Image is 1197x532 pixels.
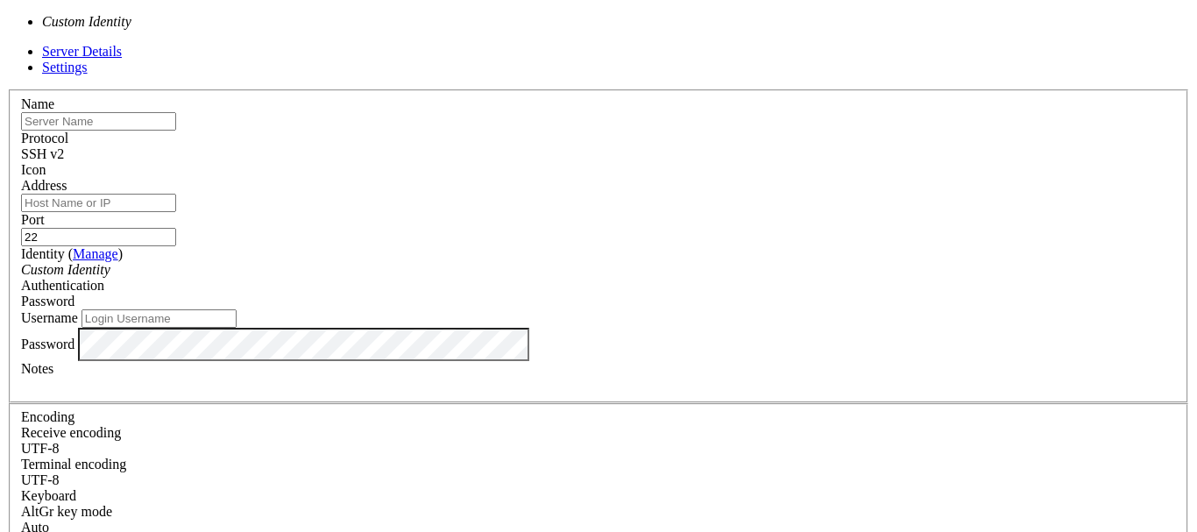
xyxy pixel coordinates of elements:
[21,262,110,277] i: Custom Identity
[21,488,76,503] label: Keyboard
[21,504,112,519] label: Set the expected encoding for data received from the host. If the encodings do not match, visual ...
[21,146,64,161] span: SSH v2
[42,14,131,29] i: Custom Identity
[21,278,104,293] label: Authentication
[21,472,60,487] span: UTF-8
[21,457,126,472] label: The default terminal encoding. ISO-2022 enables character map translations (like graphics maps). ...
[68,246,123,261] span: ( )
[42,60,88,74] a: Settings
[21,294,74,309] span: Password
[21,336,74,351] label: Password
[21,246,123,261] label: Identity
[21,262,1176,278] div: Custom Identity
[21,112,176,131] input: Server Name
[21,228,176,246] input: Port Number
[21,162,46,177] label: Icon
[21,194,176,212] input: Host Name or IP
[21,441,60,456] span: UTF-8
[21,212,45,227] label: Port
[21,425,121,440] label: Set the expected encoding for data received from the host. If the encodings do not match, visual ...
[21,472,1176,488] div: UTF-8
[21,441,1176,457] div: UTF-8
[81,309,237,328] input: Login Username
[21,146,1176,162] div: SSH v2
[42,44,122,59] a: Server Details
[21,294,1176,309] div: Password
[73,246,118,261] a: Manage
[21,361,53,376] label: Notes
[21,310,78,325] label: Username
[21,178,67,193] label: Address
[21,131,68,145] label: Protocol
[21,96,54,111] label: Name
[21,409,74,424] label: Encoding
